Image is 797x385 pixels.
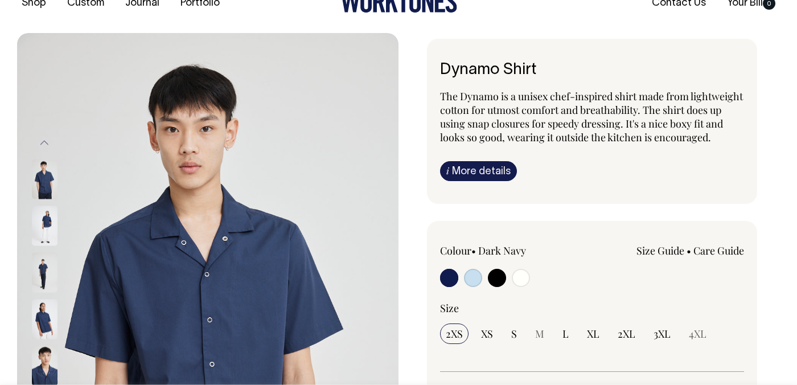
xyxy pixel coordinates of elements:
input: L [557,323,574,344]
span: 2XL [618,327,635,341]
img: dark-navy [32,206,57,246]
input: S [506,323,523,344]
span: The Dynamo is a unisex chef-inspired shirt made from lightweight cotton for utmost comfort and br... [440,89,743,144]
img: dark-navy [32,159,57,199]
a: Size Guide [636,244,684,257]
img: dark-navy [32,253,57,293]
img: dark-navy [32,300,57,339]
span: 2XS [446,327,463,341]
span: S [511,327,517,341]
input: 2XL [612,323,641,344]
input: XL [581,323,605,344]
a: Care Guide [693,244,744,257]
input: 3XL [648,323,676,344]
span: • [471,244,476,257]
span: M [535,327,544,341]
div: Size [440,301,744,315]
span: i [446,165,449,177]
span: XL [587,327,599,341]
a: iMore details [440,161,517,181]
span: 4XL [689,327,706,341]
span: • [687,244,691,257]
input: 2XS [440,323,469,344]
div: Colour [440,244,562,257]
span: 3XL [654,327,671,341]
input: XS [475,323,499,344]
label: Dark Navy [478,244,526,257]
input: 4XL [683,323,712,344]
input: M [529,323,550,344]
span: L [562,327,569,341]
span: XS [481,327,493,341]
h1: Dynamo Shirt [440,62,744,79]
button: Previous [36,130,53,156]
